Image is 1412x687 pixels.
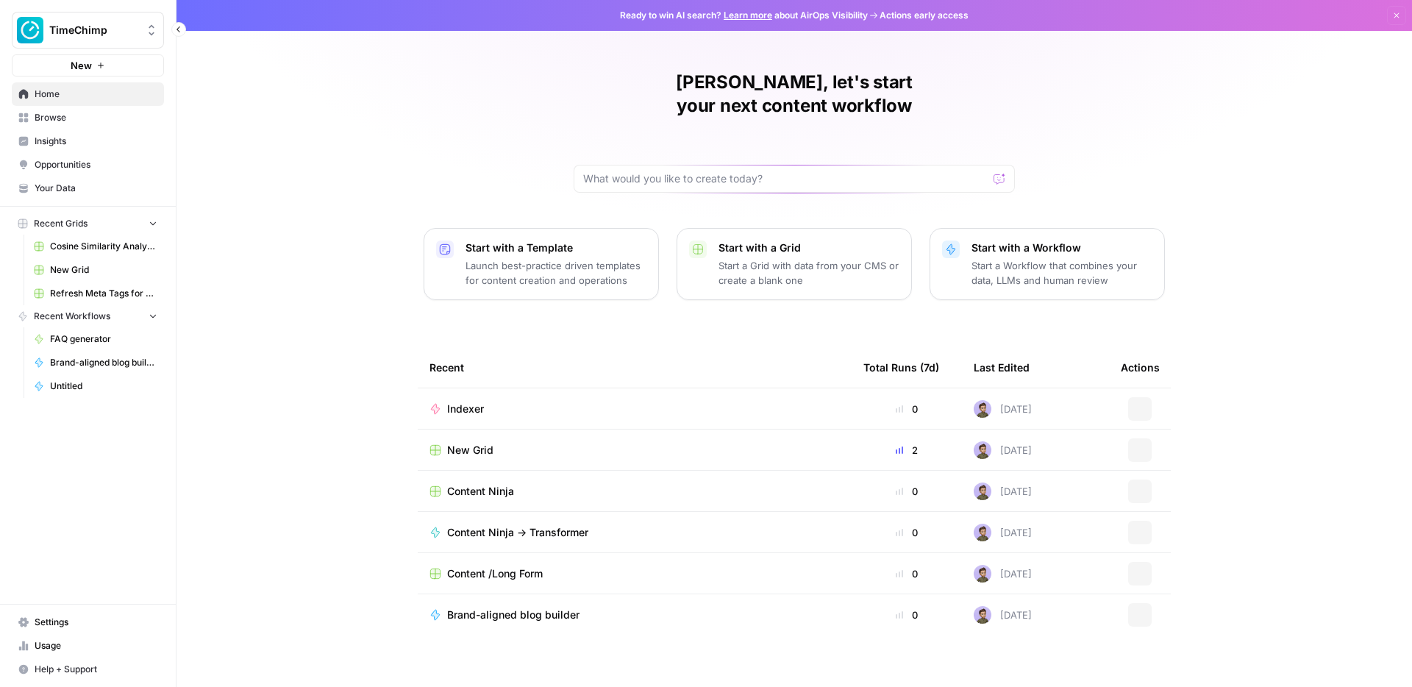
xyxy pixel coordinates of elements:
p: Start with a Template [466,241,646,255]
button: New [12,54,164,76]
span: Insights [35,135,157,148]
span: Content Ninja → Transformer [447,525,588,540]
a: Refresh Meta Tags for a Page [27,282,164,305]
div: Total Runs (7d) [863,347,939,388]
a: Content /Long Form [429,566,840,581]
div: 0 [863,402,950,416]
img: ruybxce7esr7yef6hou754u07ter [974,483,991,500]
img: ruybxce7esr7yef6hou754u07ter [974,441,991,459]
button: Recent Grids [12,213,164,235]
div: [DATE] [974,524,1032,541]
span: Untitled [50,380,157,393]
div: 0 [863,484,950,499]
button: Workspace: TimeChimp [12,12,164,49]
button: Start with a GridStart a Grid with data from your CMS or create a blank one [677,228,912,300]
span: Recent Grids [34,217,88,230]
button: Start with a WorkflowStart a Workflow that combines your data, LLMs and human review [930,228,1165,300]
div: Last Edited [974,347,1030,388]
a: Your Data [12,177,164,200]
a: Home [12,82,164,106]
button: Help + Support [12,658,164,681]
span: Recent Workflows [34,310,110,323]
div: [DATE] [974,565,1032,583]
img: ruybxce7esr7yef6hou754u07ter [974,565,991,583]
div: 0 [863,525,950,540]
span: New Grid [50,263,157,277]
img: ruybxce7esr7yef6hou754u07ter [974,524,991,541]
div: 0 [863,566,950,581]
span: Cosine Similarity Analysis [50,240,157,253]
img: TimeChimp Logo [17,17,43,43]
span: Home [35,88,157,101]
h1: [PERSON_NAME], let's start your next content workflow [574,71,1015,118]
div: 2 [863,443,950,458]
div: Recent [429,347,840,388]
a: Insights [12,129,164,153]
a: FAQ generator [27,327,164,351]
div: 0 [863,608,950,622]
span: Ready to win AI search? about AirOps Visibility [620,9,868,22]
a: Browse [12,106,164,129]
div: [DATE] [974,606,1032,624]
span: Brand-aligned blog builder [447,608,580,622]
span: Help + Support [35,663,157,676]
span: Content /Long Form [447,566,543,581]
span: Actions early access [880,9,969,22]
span: New Grid [447,443,493,458]
a: Usage [12,634,164,658]
a: Settings [12,611,164,634]
span: Brand-aligned blog builder [50,356,157,369]
p: Start a Workflow that combines your data, LLMs and human review [971,258,1152,288]
p: Start a Grid with data from your CMS or create a blank one [719,258,899,288]
span: TimeChimp [49,23,138,38]
img: ruybxce7esr7yef6hou754u07ter [974,606,991,624]
a: Opportunities [12,153,164,177]
span: New [71,58,92,73]
img: ruybxce7esr7yef6hou754u07ter [974,400,991,418]
a: Learn more [724,10,772,21]
p: Launch best-practice driven templates for content creation and operations [466,258,646,288]
p: Start with a Workflow [971,241,1152,255]
a: New Grid [429,443,840,458]
span: Indexer [447,402,484,416]
div: [DATE] [974,441,1032,459]
span: Refresh Meta Tags for a Page [50,287,157,300]
span: Content Ninja [447,484,514,499]
a: Cosine Similarity Analysis [27,235,164,258]
a: Untitled [27,374,164,398]
div: [DATE] [974,483,1032,500]
span: Usage [35,639,157,652]
a: Brand-aligned blog builder [27,351,164,374]
p: Start with a Grid [719,241,899,255]
input: What would you like to create today? [583,171,988,186]
a: Content Ninja [429,484,840,499]
span: Opportunities [35,158,157,171]
a: Content Ninja → Transformer [429,525,840,540]
a: Indexer [429,402,840,416]
a: Brand-aligned blog builder [429,608,840,622]
button: Recent Workflows [12,305,164,327]
button: Start with a TemplateLaunch best-practice driven templates for content creation and operations [424,228,659,300]
span: FAQ generator [50,332,157,346]
div: Actions [1121,347,1160,388]
span: Your Data [35,182,157,195]
span: Browse [35,111,157,124]
a: New Grid [27,258,164,282]
div: [DATE] [974,400,1032,418]
span: Settings [35,616,157,629]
